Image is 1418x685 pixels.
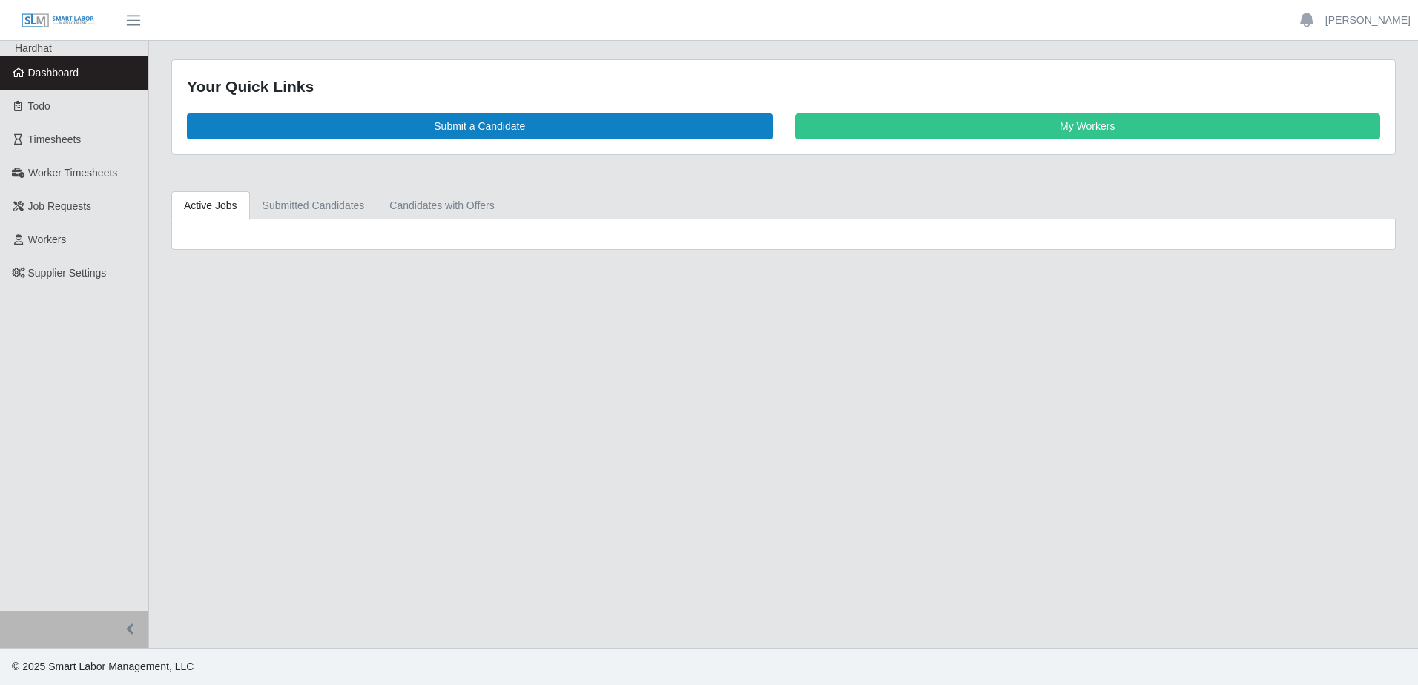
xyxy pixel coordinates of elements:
a: Submitted Candidates [250,191,377,220]
span: © 2025 Smart Labor Management, LLC [12,661,194,672]
div: Your Quick Links [187,75,1380,99]
a: Submit a Candidate [187,113,773,139]
span: Job Requests [28,200,92,212]
span: Workers [28,234,67,245]
span: Worker Timesheets [28,167,117,179]
img: SLM Logo [21,13,95,29]
span: Hardhat [15,42,52,54]
a: Candidates with Offers [377,191,507,220]
a: My Workers [795,113,1381,139]
span: Supplier Settings [28,267,107,279]
span: Dashboard [28,67,79,79]
a: [PERSON_NAME] [1325,13,1411,28]
span: Todo [28,100,50,112]
span: Timesheets [28,133,82,145]
a: Active Jobs [171,191,250,220]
